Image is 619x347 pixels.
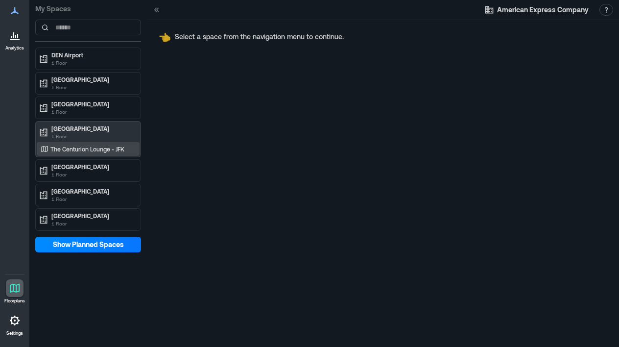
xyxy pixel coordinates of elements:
button: American Express Company [481,2,592,18]
p: [GEOGRAPHIC_DATA] [51,75,134,83]
p: DEN Airport [51,51,134,59]
p: Select a space from the navigation menu to continue. [175,32,344,42]
p: [GEOGRAPHIC_DATA] [51,163,134,171]
p: Analytics [5,45,24,51]
p: [GEOGRAPHIC_DATA] [51,212,134,220]
p: 1 Floor [51,108,134,116]
p: 1 Floor [51,83,134,91]
span: Show Planned Spaces [53,240,124,249]
p: [GEOGRAPHIC_DATA] [51,187,134,195]
p: 1 Floor [51,132,134,140]
p: Settings [6,330,23,336]
p: [GEOGRAPHIC_DATA] [51,124,134,132]
p: 1 Floor [51,59,134,67]
span: pointing left [159,31,171,43]
a: Settings [3,309,26,339]
a: Floorplans [1,276,28,307]
a: Analytics [2,24,27,54]
p: 1 Floor [51,195,134,203]
p: My Spaces [35,4,141,14]
p: Floorplans [4,298,25,304]
p: [GEOGRAPHIC_DATA] [51,100,134,108]
p: 1 Floor [51,220,134,227]
span: American Express Company [497,5,589,15]
p: The Centurion Lounge - JFK [50,145,124,153]
p: 1 Floor [51,171,134,178]
button: Show Planned Spaces [35,237,141,252]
